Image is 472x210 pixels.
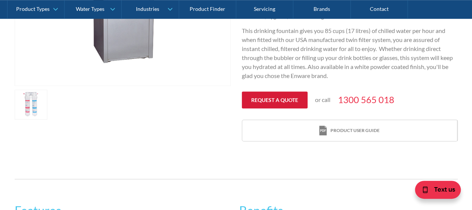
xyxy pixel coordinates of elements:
[15,90,48,120] a: open lightbox
[242,91,308,108] a: Request a quote
[338,93,394,106] a: 1300 565 018
[315,95,330,104] p: or call
[330,127,380,134] div: Product user guide
[319,126,327,136] img: print icon
[16,6,50,12] div: Product Types
[76,6,104,12] div: Water Types
[397,172,472,210] iframe: podium webchat widget bubble
[136,6,159,12] div: Industries
[242,26,458,80] p: This drinking fountain gives you 85 cups (17 litres) of chilled water per hour and when fitted wi...
[242,120,457,141] a: print iconProduct user guide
